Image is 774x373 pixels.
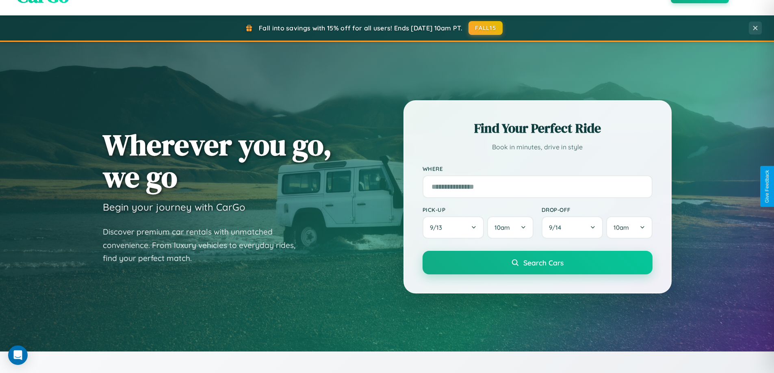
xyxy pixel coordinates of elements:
p: Book in minutes, drive in style [423,141,653,153]
button: 10am [606,216,652,239]
h3: Begin your journey with CarGo [103,201,245,213]
h2: Find Your Perfect Ride [423,119,653,137]
label: Drop-off [542,206,653,213]
label: Pick-up [423,206,533,213]
span: Search Cars [523,258,564,267]
button: 9/13 [423,216,484,239]
span: 9 / 14 [549,224,565,231]
button: 9/14 [542,216,603,239]
h1: Wherever you go, we go [103,129,332,193]
span: 10am [494,224,510,231]
button: 10am [487,216,533,239]
span: 9 / 13 [430,224,446,231]
div: Give Feedback [764,170,770,203]
button: FALL15 [468,21,503,35]
button: Search Cars [423,251,653,274]
span: 10am [614,224,629,231]
div: Open Intercom Messenger [8,345,28,365]
label: Where [423,165,653,172]
span: Fall into savings with 15% off for all users! Ends [DATE] 10am PT. [259,24,462,32]
p: Discover premium car rentals with unmatched convenience. From luxury vehicles to everyday rides, ... [103,225,306,265]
